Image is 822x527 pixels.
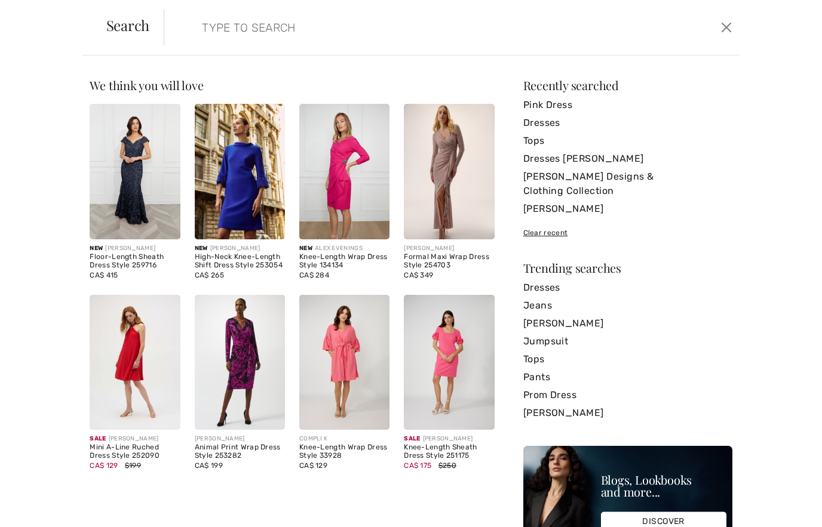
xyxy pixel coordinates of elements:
[299,245,312,252] span: New
[404,295,494,430] img: Knee-Length Sheath Dress Style 251175. Azalea
[195,434,285,443] div: [PERSON_NAME]
[195,295,285,430] img: Animal Print Wrap Dress Style 253282. Black/cosmos
[523,150,732,168] a: Dresses [PERSON_NAME]
[523,386,732,404] a: Prom Dress
[299,443,389,460] div: Knee-Length Wrap Dress Style 33928
[90,435,106,442] span: Sale
[523,227,732,238] div: Clear recent
[90,271,118,279] span: CA$ 415
[195,271,224,279] span: CA$ 265
[299,104,389,239] img: Knee-Length Wrap Dress Style 134134. Fushia
[523,96,732,114] a: Pink Dress
[404,253,494,270] div: Formal Maxi Wrap Dress Style 254703
[601,474,726,498] div: Blogs, Lookbooks and more...
[299,271,329,279] span: CA$ 284
[90,434,180,443] div: [PERSON_NAME]
[195,253,285,270] div: High-Neck Knee-Length Shift Dress Style 253054
[90,253,180,270] div: Floor-Length Sheath Dress Style 259716
[404,244,494,253] div: [PERSON_NAME]
[90,244,180,253] div: [PERSON_NAME]
[90,104,180,239] img: Floor-Length Sheath Dress Style 259716. Blush
[523,315,732,332] a: [PERSON_NAME]
[299,434,389,443] div: COMPLI K
[523,114,732,132] a: Dresses
[523,297,732,315] a: Jeans
[195,461,223,470] span: CA$ 199
[299,253,389,270] div: Knee-Length Wrap Dress Style 134134
[404,271,433,279] span: CA$ 349
[299,295,389,430] img: Knee-Length Wrap Dress Style 33928. Watermelon
[717,18,735,37] button: Close
[438,461,456,470] span: $250
[523,200,732,218] a: [PERSON_NAME]
[193,10,586,45] input: TYPE TO SEARCH
[195,443,285,460] div: Animal Print Wrap Dress Style 253282
[404,443,494,460] div: Knee-Length Sheath Dress Style 251175
[404,434,494,443] div: [PERSON_NAME]
[404,461,431,470] span: CA$ 175
[90,295,180,430] img: Mini A-Line Ruched Dress Style 252090. Bubble gum
[299,244,389,253] div: ALEX EVENINGS
[523,262,732,274] div: Trending searches
[523,279,732,297] a: Dresses
[523,350,732,368] a: Tops
[523,168,732,200] a: [PERSON_NAME] Designs & Clothing Collection
[523,332,732,350] a: Jumpsuit
[523,79,732,91] div: Recently searched
[195,245,208,252] span: New
[90,77,203,93] span: We think you will love
[195,104,285,239] img: High-Neck Knee-Length Shift Dress Style 253054. Cosmos
[523,132,732,150] a: Tops
[106,18,150,32] span: Search
[404,104,494,239] img: Formal Maxi Wrap Dress Style 254703. Rose
[523,368,732,386] a: Pants
[299,461,327,470] span: CA$ 129
[90,461,118,470] span: CA$ 129
[125,461,141,470] span: $199
[90,443,180,460] div: Mini A-Line Ruched Dress Style 252090
[195,244,285,253] div: [PERSON_NAME]
[90,245,103,252] span: New
[404,435,420,442] span: Sale
[523,404,732,422] a: [PERSON_NAME]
